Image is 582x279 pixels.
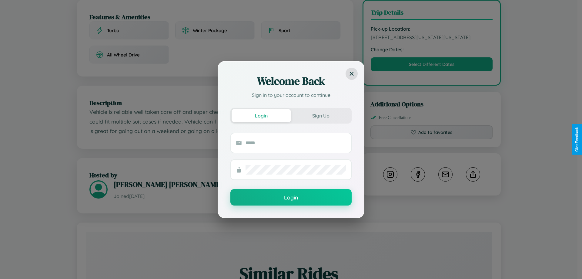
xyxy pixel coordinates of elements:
p: Sign in to your account to continue [230,91,352,99]
button: Sign Up [291,109,350,122]
div: Give Feedback [575,127,579,152]
button: Login [232,109,291,122]
button: Login [230,189,352,206]
h2: Welcome Back [230,74,352,88]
